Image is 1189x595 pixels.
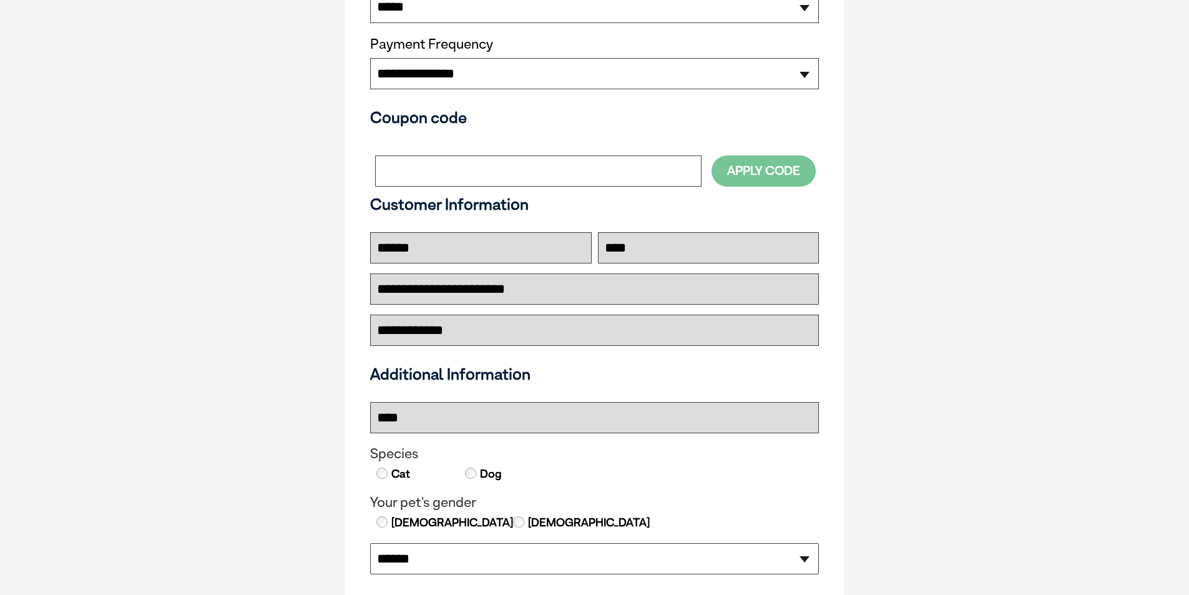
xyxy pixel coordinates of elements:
legend: Species [370,446,819,462]
button: Apply Code [712,155,816,186]
label: Payment Frequency [370,36,493,52]
h3: Customer Information [370,195,819,214]
h3: Coupon code [370,108,819,127]
legend: Your pet's gender [370,494,819,511]
h3: Additional Information [365,365,824,383]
